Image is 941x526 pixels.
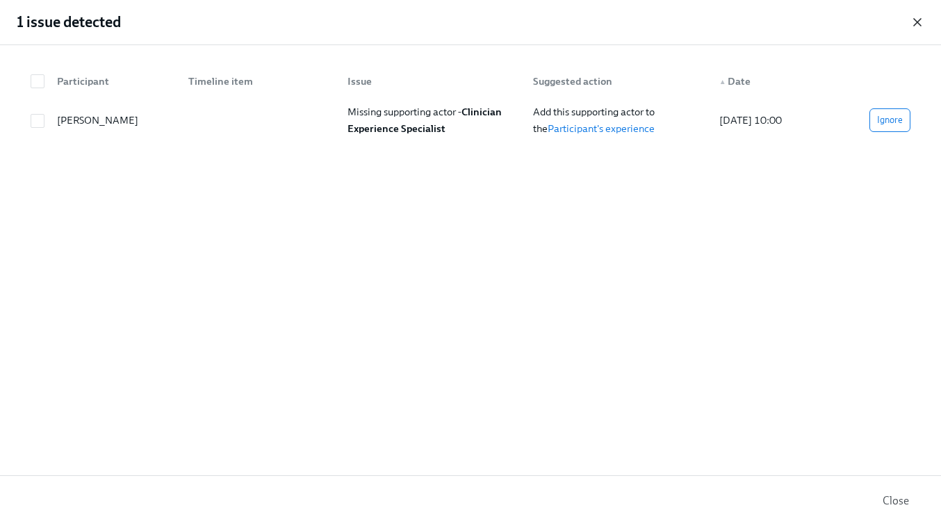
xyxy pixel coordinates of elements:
[869,108,910,132] button: Ignore
[51,112,177,129] div: [PERSON_NAME]
[714,73,805,90] div: Date
[708,67,805,95] div: ▲Date
[46,67,177,95] div: Participant
[548,122,655,135] a: Participant's experience
[527,73,708,90] div: Suggested action
[714,112,805,129] div: [DATE] 10:00
[719,79,726,85] span: ▲
[22,101,919,140] div: [PERSON_NAME]Missing supporting actor -Clinician Experience SpecialistAdd this supporting actor t...
[17,12,121,33] h2: 1 issue detected
[873,487,919,515] button: Close
[51,73,177,90] div: Participant
[522,67,708,95] div: Suggested action
[883,494,909,508] span: Close
[342,73,523,90] div: Issue
[877,113,903,127] span: Ignore
[177,67,336,95] div: Timeline item
[183,73,336,90] div: Timeline item
[336,67,523,95] div: Issue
